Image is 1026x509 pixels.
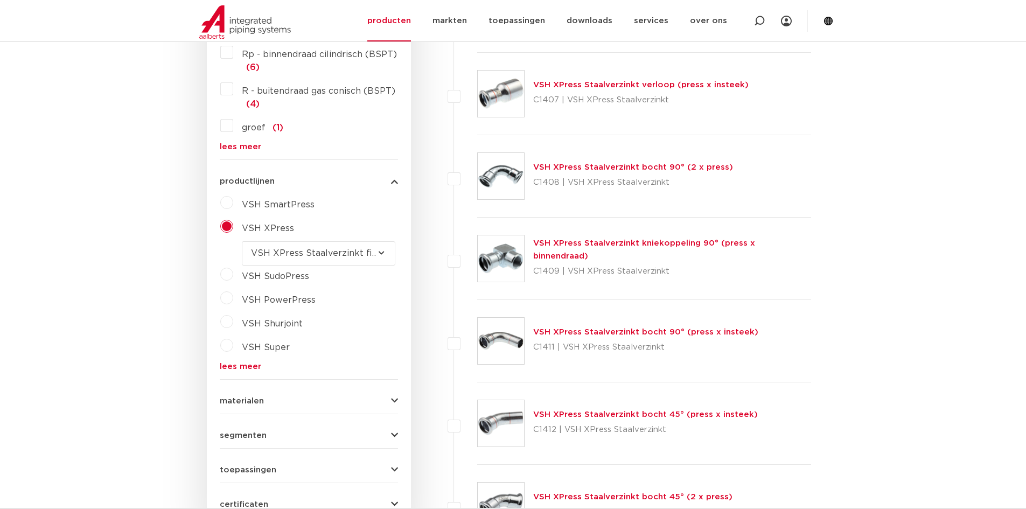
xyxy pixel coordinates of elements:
img: Thumbnail for VSH XPress Staalverzinkt verloop (press x insteek) [478,71,524,117]
span: VSH XPress [242,224,294,233]
span: (4) [246,100,260,108]
a: VSH XPress Staalverzinkt kniekoppeling 90° (press x binnendraad) [533,239,755,260]
a: lees meer [220,362,398,371]
span: VSH SudoPress [242,272,309,281]
a: VSH XPress Staalverzinkt verloop (press x insteek) [533,81,749,89]
button: certificaten [220,500,398,508]
span: certificaten [220,500,268,508]
img: Thumbnail for VSH XPress Staalverzinkt bocht 90° (press x insteek) [478,318,524,364]
span: materialen [220,397,264,405]
button: segmenten [220,431,398,440]
span: VSH SmartPress [242,200,315,209]
a: VSH XPress Staalverzinkt bocht 45° (2 x press) [533,493,732,501]
span: R - buitendraad gas conisch (BSPT) [242,87,395,95]
span: (6) [246,63,260,72]
span: VSH PowerPress [242,296,316,304]
img: Thumbnail for VSH XPress Staalverzinkt kniekoppeling 90° (press x binnendraad) [478,235,524,282]
a: VSH XPress Staalverzinkt bocht 90° (press x insteek) [533,328,758,336]
img: Thumbnail for VSH XPress Staalverzinkt bocht 45° (press x insteek) [478,400,524,447]
span: VSH Super [242,343,290,352]
a: VSH XPress Staalverzinkt bocht 45° (press x insteek) [533,410,758,419]
p: C1408 | VSH XPress Staalverzinkt [533,174,733,191]
p: C1407 | VSH XPress Staalverzinkt [533,92,749,109]
button: productlijnen [220,177,398,185]
a: VSH XPress Staalverzinkt bocht 90° (2 x press) [533,163,733,171]
span: toepassingen [220,466,276,474]
button: toepassingen [220,466,398,474]
span: productlijnen [220,177,275,185]
img: Thumbnail for VSH XPress Staalverzinkt bocht 90° (2 x press) [478,153,524,199]
p: C1412 | VSH XPress Staalverzinkt [533,421,758,438]
a: lees meer [220,143,398,151]
span: segmenten [220,431,267,440]
span: (1) [273,123,283,132]
p: C1409 | VSH XPress Staalverzinkt [533,263,812,280]
button: materialen [220,397,398,405]
span: VSH Shurjoint [242,319,303,328]
span: Rp - binnendraad cilindrisch (BSPT) [242,50,397,59]
span: groef [242,123,266,132]
p: C1411 | VSH XPress Staalverzinkt [533,339,758,356]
